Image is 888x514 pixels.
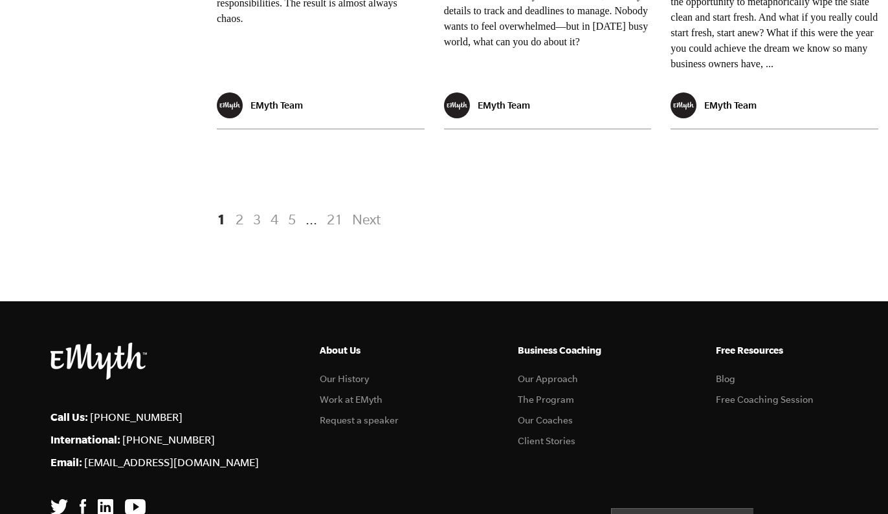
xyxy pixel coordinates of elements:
p: EMyth Team [704,100,757,111]
strong: Email: [50,456,82,468]
a: Our History [320,374,369,384]
a: Next [348,208,381,231]
h5: Free Resources [716,343,838,358]
strong: International: [50,433,120,445]
a: Free Coaching Session [716,394,814,405]
a: Our Coaches [518,415,573,425]
img: EMyth Team - EMyth [444,92,470,118]
a: Our Approach [518,374,578,384]
a: 21 [323,208,346,231]
a: 2 [232,208,247,231]
a: Work at EMyth [320,394,383,405]
a: 5 [284,208,300,231]
img: EMyth [50,343,147,380]
a: 3 [249,208,265,231]
a: Client Stories [518,436,575,446]
a: Request a speaker [320,415,399,425]
strong: Call Us: [50,411,88,423]
p: EMyth Team [250,100,303,111]
iframe: Chat Widget [823,452,888,514]
a: [PHONE_NUMBER] [90,411,183,423]
p: EMyth Team [478,100,530,111]
a: [PHONE_NUMBER] [122,434,215,445]
a: [EMAIL_ADDRESS][DOMAIN_NAME] [84,456,259,468]
img: EMyth Team - EMyth [217,92,243,118]
h5: About Us [320,343,441,358]
h5: Business Coaching [518,343,639,358]
a: The Program [518,394,574,405]
img: EMyth Team - EMyth [671,92,696,118]
a: Blog [716,374,735,384]
a: 4 [267,208,282,231]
